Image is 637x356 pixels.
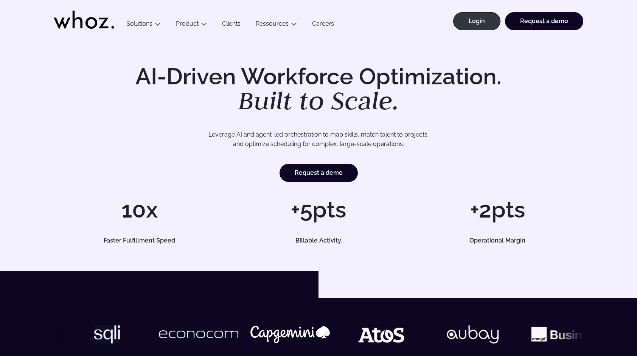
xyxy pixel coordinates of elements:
a: Request a demo [280,164,358,182]
h1: 10x [54,198,225,221]
h5: Billable Activity [241,238,396,244]
a: Clients [214,20,248,30]
h1: AI-Driven Workforce Optimization. [125,65,512,113]
em: Built to Scale. [238,84,399,117]
button: Ressources [248,20,305,30]
h1: +2pts [412,198,583,221]
a: Request a demo [505,12,583,30]
h1: +5pts [233,198,404,221]
a: Product [176,20,199,27]
a: Login [453,12,500,30]
a: Careers [305,20,342,30]
a: Ressources [256,20,289,27]
p: Leverage AI and agent-led orchestration to map skills, match talent to projects, and optimize sch... [80,130,557,149]
h5: Operational Margin [420,238,575,244]
button: Solutions [119,20,168,30]
button: Product [168,20,214,30]
h5: Faster Fulfillment Speed [62,238,217,244]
